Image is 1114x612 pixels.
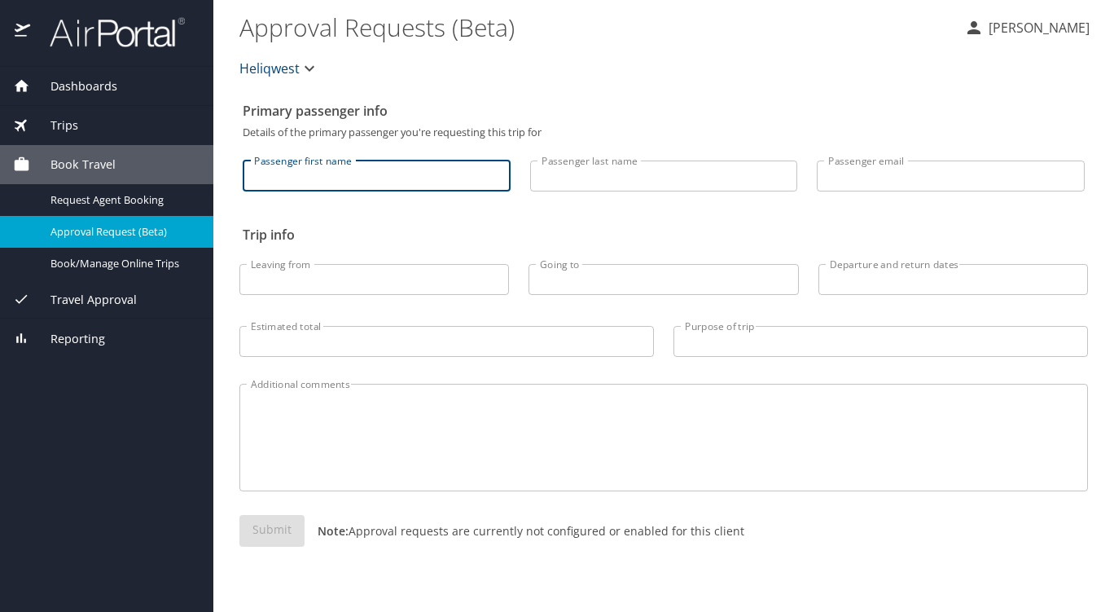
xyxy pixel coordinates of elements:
[30,330,105,348] span: Reporting
[318,523,349,539] strong: Note:
[243,222,1085,248] h2: Trip info
[305,522,744,539] p: Approval requests are currently not configured or enabled for this client
[30,156,116,174] span: Book Travel
[50,192,194,208] span: Request Agent Booking
[15,16,32,48] img: icon-airportal.png
[958,13,1096,42] button: [PERSON_NAME]
[30,117,78,134] span: Trips
[30,291,137,309] span: Travel Approval
[243,127,1085,138] p: Details of the primary passenger you're requesting this trip for
[243,98,1085,124] h2: Primary passenger info
[239,57,300,80] span: Heliqwest
[50,256,194,271] span: Book/Manage Online Trips
[233,52,326,85] button: Heliqwest
[30,77,117,95] span: Dashboards
[984,18,1090,37] p: [PERSON_NAME]
[32,16,185,48] img: airportal-logo.png
[50,224,194,240] span: Approval Request (Beta)
[239,2,951,52] h1: Approval Requests (Beta)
